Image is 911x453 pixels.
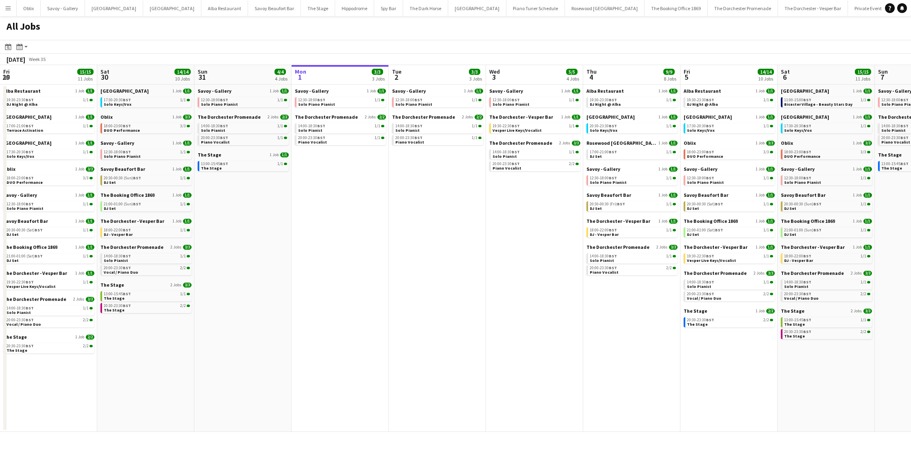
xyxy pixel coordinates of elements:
[3,114,94,120] a: [GEOGRAPHIC_DATA]1 Job1/1
[464,89,473,94] span: 1 Job
[375,136,380,140] span: 1/1
[392,88,483,94] a: Savoy - Gallery1 Job1/1
[684,114,732,120] span: Goring Hotel
[7,102,37,107] span: DJ Night @ Alba
[100,140,134,146] span: Savoy - Gallery
[143,0,201,16] button: [GEOGRAPHIC_DATA]
[493,149,579,159] a: 14:00-18:30BST1/1Solo Pianist
[781,88,829,94] span: Bicester village
[781,88,872,94] a: [GEOGRAPHIC_DATA]1 Job1/1
[298,128,323,133] span: Solo Pianist
[104,150,131,154] span: 12:30-18:00
[26,149,34,155] span: BST
[298,102,335,107] span: Solo Piano Pianist
[778,0,848,16] button: The Dorchester - Vesper Bar
[706,149,714,155] span: BST
[506,0,565,16] button: Piano Tuner Schedule
[658,89,667,94] span: 1 Job
[706,123,714,128] span: BST
[881,139,910,145] span: Piano Vocalist
[900,135,909,140] span: BST
[559,141,570,146] span: 2 Jobs
[512,123,520,128] span: BST
[201,135,287,144] a: 20:00-23:30BST1/1Piano Vocalist
[687,102,718,107] span: DJ Night @ Alba
[392,114,455,120] span: The Dorchester Promenade
[609,149,617,155] span: BST
[687,128,715,133] span: Solo Keys/Vox
[7,123,93,133] a: 17:00-21:00BST1/1Terrace Activation
[198,88,289,94] a: Savoy - Gallery1 Job1/1
[392,88,483,114] div: Savoy - Gallery1 Job1/112:30-18:00BST1/1Solo Piano Pianist
[201,0,248,16] button: Alba Restaurant
[395,135,482,144] a: 20:00-23:30BST1/1Piano Vocalist
[414,135,423,140] span: BST
[17,0,41,16] button: Oblix
[198,152,289,158] a: The Stage1 Job1/1
[766,89,775,94] span: 1/1
[375,98,380,102] span: 1/1
[475,89,483,94] span: 1/1
[180,98,186,102] span: 1/1
[295,88,386,114] div: Savoy - Gallery1 Job1/112:30-18:00BST1/1Solo Piano Pianist
[392,114,483,147] div: The Dorchester Promenade2 Jobs2/214:00-18:30BST1/1Solo Pianist20:00-23:30BST1/1Piano Vocalist
[100,114,113,120] span: Oblix
[512,97,520,102] span: BST
[86,115,94,120] span: 1/1
[472,98,477,102] span: 1/1
[881,128,906,133] span: Solo Pianist
[317,97,325,102] span: BST
[277,98,283,102] span: 1/1
[86,141,94,146] span: 1/1
[684,88,775,114] div: Alba Restaurant1 Job1/119:30-23:30BST1/1DJ Night @ Alba
[493,154,517,159] span: Solo Pianist
[784,128,812,133] span: Solo Keys/Vox
[803,149,811,155] span: BST
[489,88,580,114] div: Savoy - Gallery1 Job1/112:30-18:00BST1/1Solo Piano Pianist
[684,140,775,166] div: Oblix1 Job3/318:00-23:00BST3/3DUO Performance
[803,97,811,102] span: BST
[586,88,678,114] div: Alba Restaurant1 Job1/119:30-23:30BST1/1DJ Night @ Alba
[489,140,552,146] span: The Dorchester Promenade
[684,88,721,94] span: Alba Restaurant
[512,149,520,155] span: BST
[462,115,473,120] span: 2 Jobs
[493,162,520,166] span: 20:00-23:30
[414,97,423,102] span: BST
[512,161,520,166] span: BST
[104,154,141,159] span: Solo Piano Pianist
[493,97,579,107] a: 12:30-18:00BST1/1Solo Piano Pianist
[183,115,192,120] span: 3/3
[183,89,192,94] span: 1/1
[75,141,84,146] span: 1 Job
[493,102,530,107] span: Solo Piano Pianist
[83,124,89,128] span: 1/1
[180,124,186,128] span: 3/3
[489,114,580,120] a: The Dorchester - Vesper Bar1 Job1/1
[295,114,386,147] div: The Dorchester Promenade2 Jobs2/214:00-18:30BST1/1Solo Pianist20:00-23:30BST1/1Piano Vocalist
[493,123,579,133] a: 19:30-22:30BST1/1Vesper Live Keys/Vocalist
[590,123,676,133] a: 20:30-23:30BST1/1Solo Keys/Vox
[3,114,94,140] div: [GEOGRAPHIC_DATA]1 Job1/117:00-21:00BST1/1Terrace Activation
[100,114,192,140] div: Oblix1 Job3/318:00-23:00BST3/3DUO Performance
[41,0,85,16] button: Savoy - Gallery
[277,162,283,166] span: 1/1
[198,152,221,158] span: The Stage
[298,139,327,145] span: Piano Vocalist
[277,124,283,128] span: 1/1
[853,141,862,146] span: 1 Job
[572,141,580,146] span: 3/3
[781,114,829,120] span: Goring Hotel
[590,98,617,102] span: 19:30-23:30
[123,149,131,155] span: BST
[365,115,376,120] span: 2 Jobs
[298,123,384,133] a: 14:00-18:30BST1/1Solo Pianist
[374,0,403,16] button: Spy Bar
[172,115,181,120] span: 1 Job
[784,123,870,133] a: 17:30-20:30BST1/1Solo Keys/Vox
[104,123,190,133] a: 18:00-23:00BST3/3DUO Performance
[220,97,228,102] span: BST
[201,161,287,170] a: 13:00-15:45BST1/1The Stage
[784,124,811,128] span: 17:30-20:30
[295,114,358,120] span: The Dorchester Promenade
